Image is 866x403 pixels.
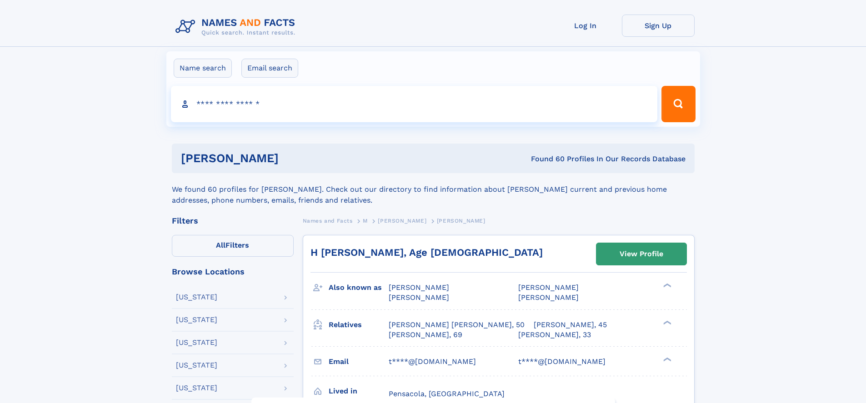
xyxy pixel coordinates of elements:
[661,319,672,325] div: ❯
[620,244,663,264] div: View Profile
[389,330,462,340] a: [PERSON_NAME], 69
[172,235,294,257] label: Filters
[518,283,579,292] span: [PERSON_NAME]
[216,241,225,249] span: All
[437,218,486,224] span: [PERSON_NAME]
[329,317,389,333] h3: Relatives
[329,280,389,295] h3: Also known as
[622,15,695,37] a: Sign Up
[549,15,622,37] a: Log In
[171,86,658,122] input: search input
[172,268,294,276] div: Browse Locations
[329,383,389,399] h3: Lived in
[534,320,607,330] a: [PERSON_NAME], 45
[518,293,579,302] span: [PERSON_NAME]
[181,153,405,164] h1: [PERSON_NAME]
[241,59,298,78] label: Email search
[661,283,672,289] div: ❯
[389,389,505,398] span: Pensacola, [GEOGRAPHIC_DATA]
[661,356,672,362] div: ❯
[172,217,294,225] div: Filters
[389,283,449,292] span: [PERSON_NAME]
[389,293,449,302] span: [PERSON_NAME]
[176,316,217,323] div: [US_STATE]
[172,173,695,206] div: We found 60 profiles for [PERSON_NAME]. Check out our directory to find information about [PERSON...
[176,384,217,392] div: [US_STATE]
[176,339,217,346] div: [US_STATE]
[174,59,232,78] label: Name search
[363,218,368,224] span: M
[363,215,368,226] a: M
[176,362,217,369] div: [US_STATE]
[176,294,217,301] div: [US_STATE]
[405,154,686,164] div: Found 60 Profiles In Our Records Database
[378,218,426,224] span: [PERSON_NAME]
[329,354,389,369] h3: Email
[303,215,353,226] a: Names and Facts
[661,86,695,122] button: Search Button
[310,247,543,258] a: H [PERSON_NAME], Age [DEMOGRAPHIC_DATA]
[518,330,591,340] a: [PERSON_NAME], 33
[596,243,686,265] a: View Profile
[172,15,303,39] img: Logo Names and Facts
[378,215,426,226] a: [PERSON_NAME]
[389,320,525,330] a: [PERSON_NAME] [PERSON_NAME], 50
